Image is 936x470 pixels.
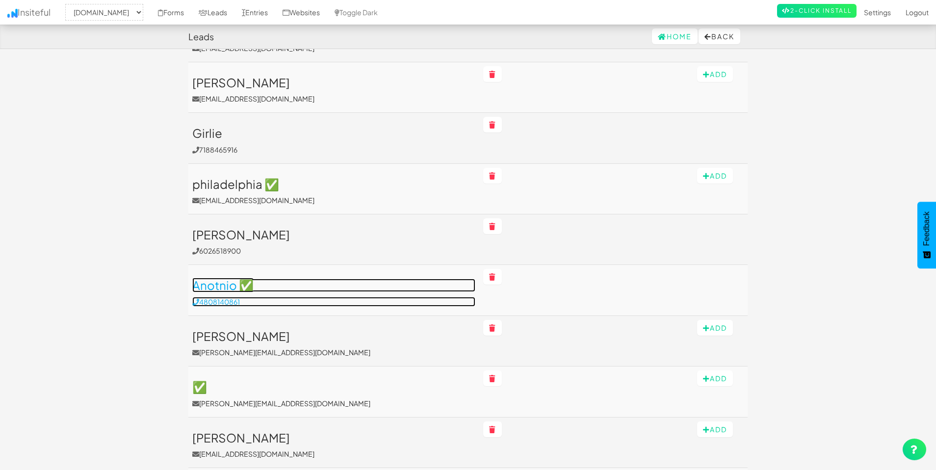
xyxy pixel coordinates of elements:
a: 2-Click Install [777,4,857,18]
a: ✅[PERSON_NAME][EMAIL_ADDRESS][DOMAIN_NAME] [192,380,475,408]
p: 7188465916 [192,145,475,155]
p: 4808140861 [192,297,475,307]
button: Back [699,28,740,44]
p: [PERSON_NAME][EMAIL_ADDRESS][DOMAIN_NAME] [192,398,475,408]
a: Home [652,28,698,44]
button: Add [697,421,733,437]
button: Add [697,66,733,82]
h3: [PERSON_NAME] [192,228,475,241]
a: Girlie7188465916 [192,127,475,154]
a: [PERSON_NAME][EMAIL_ADDRESS][DOMAIN_NAME] [192,431,475,459]
h3: [PERSON_NAME] [192,76,475,89]
h3: philadelphia ✅ [192,178,475,190]
p: [EMAIL_ADDRESS][DOMAIN_NAME] [192,94,475,104]
p: [EMAIL_ADDRESS][DOMAIN_NAME] [192,449,475,459]
a: [PERSON_NAME]6026518900 [192,228,475,256]
p: [PERSON_NAME][EMAIL_ADDRESS][DOMAIN_NAME] [192,347,475,357]
h3: [PERSON_NAME] [192,330,475,342]
button: Add [697,168,733,183]
img: icon.png [7,9,18,18]
a: [PERSON_NAME][EMAIL_ADDRESS][DOMAIN_NAME] [192,76,475,104]
h3: [PERSON_NAME] [192,431,475,444]
h3: ✅ [192,380,475,393]
h3: Girlie [192,127,475,139]
a: philadelphia ✅[EMAIL_ADDRESS][DOMAIN_NAME] [192,178,475,205]
h3: Anotnio ✅ [192,279,475,291]
button: Add [697,320,733,336]
p: [EMAIL_ADDRESS][DOMAIN_NAME] [192,195,475,205]
a: [PERSON_NAME][PERSON_NAME][EMAIL_ADDRESS][DOMAIN_NAME] [192,330,475,357]
button: Add [697,370,733,386]
span: Feedback [922,211,931,246]
a: Anotnio ✅4808140861 [192,279,475,306]
button: Feedback - Show survey [917,202,936,268]
h4: Leads [188,32,214,42]
p: 6026518900 [192,246,475,256]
